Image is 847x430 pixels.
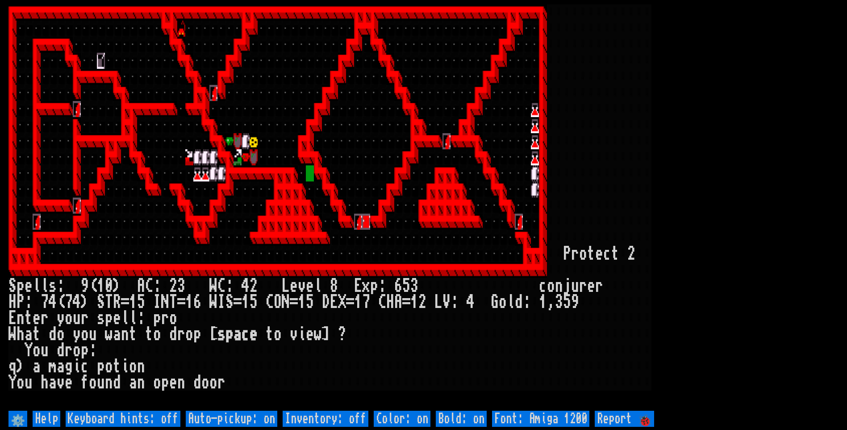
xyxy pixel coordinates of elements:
[362,294,370,310] div: 7
[66,411,180,427] input: Keyboard hints: off
[121,294,129,310] div: =
[434,294,442,310] div: L
[137,358,145,375] div: n
[41,342,49,358] div: u
[25,294,33,310] div: :
[33,411,60,427] input: Help
[25,342,33,358] div: Y
[105,278,113,294] div: 0
[209,375,217,391] div: o
[492,411,589,427] input: Font: Amiga 1200
[17,294,25,310] div: P
[89,375,97,391] div: o
[57,310,65,326] div: y
[65,342,73,358] div: r
[113,294,121,310] div: R
[153,278,161,294] div: :
[8,294,17,310] div: H
[298,326,306,342] div: i
[57,358,65,375] div: a
[121,310,129,326] div: l
[595,411,654,427] input: Report 🐞
[595,246,603,262] div: e
[8,411,27,427] input: ⚙️
[8,278,17,294] div: S
[161,375,169,391] div: p
[242,294,250,310] div: 1
[515,294,523,310] div: d
[571,294,579,310] div: 9
[113,310,121,326] div: e
[266,294,274,310] div: C
[177,375,185,391] div: n
[209,326,217,342] div: [
[283,411,368,427] input: Inventory: off
[217,326,225,342] div: s
[250,326,258,342] div: e
[89,326,97,342] div: u
[17,310,25,326] div: n
[374,411,430,427] input: Color: on
[129,358,137,375] div: o
[81,342,89,358] div: p
[523,294,531,310] div: :
[81,358,89,375] div: c
[571,246,579,262] div: r
[41,294,49,310] div: 7
[65,294,73,310] div: 7
[57,375,65,391] div: v
[185,294,193,310] div: 1
[97,294,105,310] div: S
[290,278,298,294] div: e
[129,375,137,391] div: a
[186,411,277,427] input: Auto-pickup: on
[33,358,41,375] div: a
[153,326,161,342] div: o
[169,375,177,391] div: e
[81,294,89,310] div: )
[338,294,346,310] div: X
[49,358,57,375] div: m
[250,294,258,310] div: 5
[579,246,587,262] div: o
[129,294,137,310] div: 1
[386,294,394,310] div: H
[322,294,330,310] div: D
[579,278,587,294] div: r
[266,326,274,342] div: t
[274,294,282,310] div: O
[57,278,65,294] div: :
[129,310,137,326] div: l
[571,278,579,294] div: u
[242,326,250,342] div: c
[491,294,499,310] div: G
[362,278,370,294] div: x
[25,310,33,326] div: t
[290,326,298,342] div: v
[547,278,555,294] div: o
[193,326,201,342] div: p
[177,294,185,310] div: =
[121,326,129,342] div: n
[354,278,362,294] div: E
[8,358,17,375] div: q
[555,278,563,294] div: n
[242,278,250,294] div: 4
[547,294,555,310] div: ,
[33,310,41,326] div: e
[306,278,314,294] div: e
[8,310,17,326] div: E
[330,278,338,294] div: 8
[595,278,603,294] div: r
[17,278,25,294] div: p
[410,278,418,294] div: 3
[65,375,73,391] div: e
[73,326,81,342] div: y
[234,294,242,310] div: =
[49,375,57,391] div: a
[402,294,410,310] div: =
[217,375,225,391] div: r
[378,294,386,310] div: C
[306,326,314,342] div: e
[121,358,129,375] div: i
